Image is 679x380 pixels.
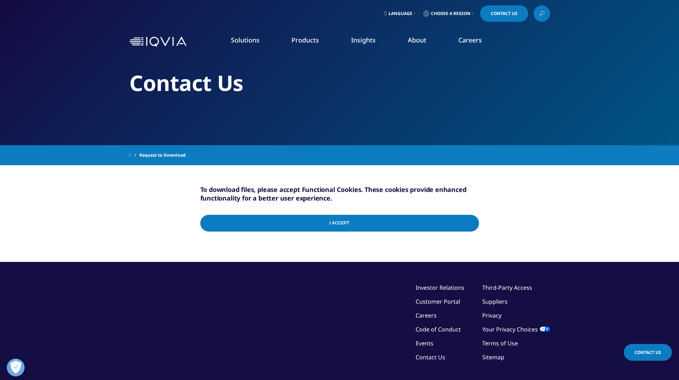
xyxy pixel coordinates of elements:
a: Insights [351,36,376,44]
a: Events [416,339,433,347]
a: Investor Relations [416,284,464,292]
h2: Contact Us [129,70,550,96]
span: Language [389,11,412,16]
a: Contact Us [624,344,672,361]
h5: To download files, please accept Functional Cookies. These cookies provide enhanced functionality... [200,185,479,202]
a: Code of Conduct [416,325,461,333]
a: Careers [458,36,482,44]
input: I Accept [200,215,479,232]
a: Careers [416,311,437,319]
a: Contact Us [416,353,445,361]
a: Privacy [482,311,501,319]
span: Contact Us [634,349,661,355]
a: Third-Party Access [482,284,532,292]
img: IQVIA Healthcare Information Technology and Pharma Clinical Research Company [129,37,186,47]
a: Customer Portal [416,298,460,305]
span: Request to Download [139,149,186,162]
nav: Primary [189,25,550,59]
a: Contact Us [480,5,528,22]
a: Terms of Use [482,339,518,347]
a: Products [292,36,319,44]
a: Suppliers [482,298,508,305]
a: Sitemap [482,353,504,361]
button: Open Preferences [7,359,25,376]
a: About [408,36,426,44]
a: Solutions [231,36,259,44]
a: Your Privacy Choices [482,325,550,333]
span: Contact Us [491,11,518,16]
span: Choose a Region [431,11,470,16]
